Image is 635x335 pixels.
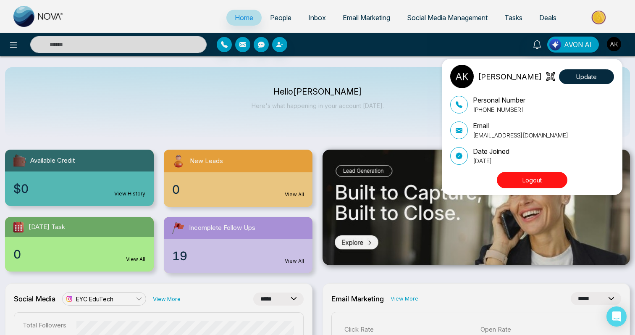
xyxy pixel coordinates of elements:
[473,95,525,105] p: Personal Number
[559,69,614,84] button: Update
[473,121,568,131] p: Email
[473,146,509,156] p: Date Joined
[473,105,525,114] p: [PHONE_NUMBER]
[478,71,542,82] p: [PERSON_NAME]
[473,156,509,165] p: [DATE]
[497,172,567,188] button: Logout
[606,306,627,327] div: Open Intercom Messenger
[473,131,568,140] p: [EMAIL_ADDRESS][DOMAIN_NAME]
